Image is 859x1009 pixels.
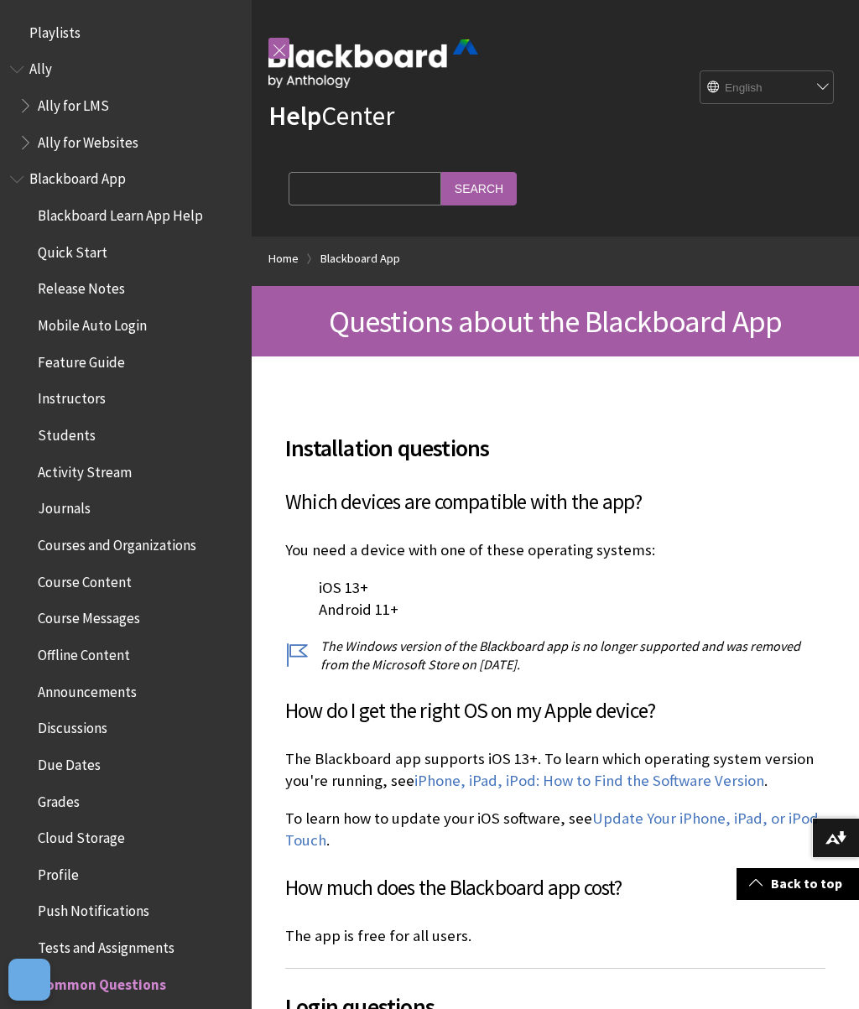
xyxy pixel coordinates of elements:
span: Common Questions [38,970,166,993]
span: Feature Guide [38,348,125,371]
nav: Book outline for Anthology Ally Help [10,55,242,157]
span: Offline Content [38,641,130,663]
span: Course Messages [38,605,140,627]
span: Mobile Auto Login [38,311,147,334]
p: iOS 13+ Android 11+ [285,577,825,621]
select: Site Language Selector [700,71,835,105]
span: Discussions [38,714,107,736]
p: You need a device with one of these operating systems: [285,539,825,561]
span: Installation questions [285,430,825,465]
span: Instructors [38,385,106,408]
a: Blackboard App [320,248,400,269]
p: The Windows version of the Blackboard app is no longer supported and was removed from the Microso... [285,637,825,674]
span: Push Notifications [38,897,149,920]
img: Blackboard by Anthology [268,39,478,88]
h3: How do I get the right OS on my Apple device? [285,695,825,727]
span: Course Content [38,568,132,590]
nav: Book outline for Playlists [10,18,242,47]
a: iPhone, iPad, iPod: How to Find the Software Version [414,771,764,791]
a: Back to top [737,868,859,899]
span: Questions about the Blackboard App [329,302,783,341]
span: Activity Stream [38,458,132,481]
span: Tests and Assignments [38,934,174,956]
a: Home [268,248,299,269]
span: Journals [38,495,91,518]
span: Profile [38,861,79,883]
h3: How much does the Blackboard app cost? [285,872,825,904]
span: Ally for Websites [38,128,138,151]
p: The app is free for all users. [285,925,825,947]
span: Quick Start [38,238,107,261]
span: Release Notes [38,275,125,298]
span: Courses and Organizations [38,531,196,554]
span: Students [38,421,96,444]
span: Cloud Storage [38,824,125,846]
input: Search [441,172,517,205]
span: Ally [29,55,52,78]
button: Open Preferences [8,959,50,1001]
span: Blackboard Learn App Help [38,201,203,224]
span: Due Dates [38,751,101,773]
span: Ally for LMS [38,91,109,114]
h3: Which devices are compatible with the app? [285,486,825,518]
p: To learn how to update your iOS software, see . [285,808,825,851]
p: The Blackboard app supports iOS 13+. To learn which operating system version you're running, see . [285,748,825,792]
a: HelpCenter [268,99,394,133]
span: Blackboard App [29,165,126,188]
strong: Help [268,99,321,133]
span: Playlists [29,18,81,41]
span: Announcements [38,678,137,700]
span: Grades [38,788,80,810]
